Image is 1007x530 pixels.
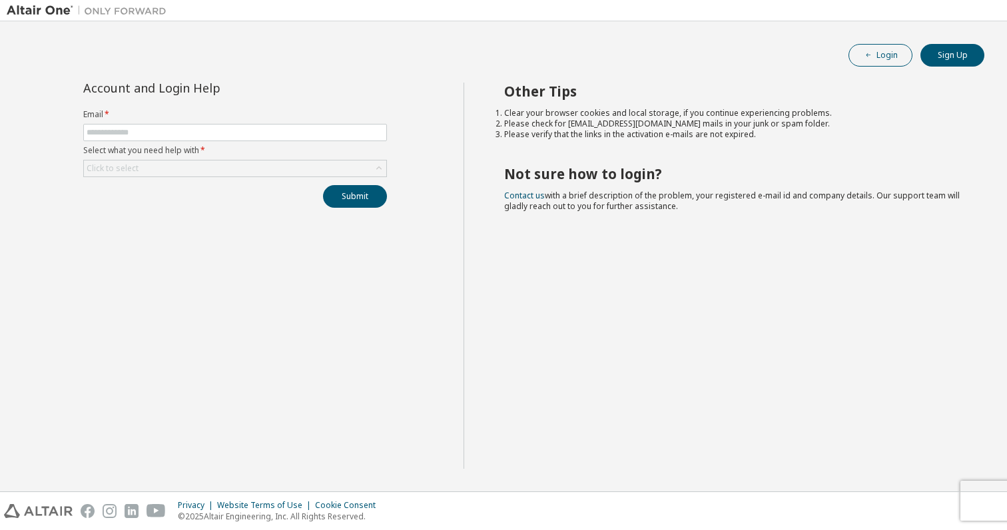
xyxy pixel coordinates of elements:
span: with a brief description of the problem, your registered e-mail id and company details. Our suppo... [504,190,960,212]
h2: Other Tips [504,83,961,100]
img: altair_logo.svg [4,504,73,518]
div: Account and Login Help [83,83,326,93]
button: Login [848,44,912,67]
img: instagram.svg [103,504,117,518]
h2: Not sure how to login? [504,165,961,182]
li: Please check for [EMAIL_ADDRESS][DOMAIN_NAME] mails in your junk or spam folder. [504,119,961,129]
p: © 2025 Altair Engineering, Inc. All Rights Reserved. [178,511,384,522]
img: Altair One [7,4,173,17]
label: Email [83,109,387,120]
div: Click to select [84,160,386,176]
img: linkedin.svg [125,504,139,518]
li: Please verify that the links in the activation e-mails are not expired. [504,129,961,140]
label: Select what you need help with [83,145,387,156]
div: Website Terms of Use [217,500,315,511]
img: facebook.svg [81,504,95,518]
a: Contact us [504,190,545,201]
li: Clear your browser cookies and local storage, if you continue experiencing problems. [504,108,961,119]
button: Submit [323,185,387,208]
div: Cookie Consent [315,500,384,511]
button: Sign Up [920,44,984,67]
div: Click to select [87,163,139,174]
div: Privacy [178,500,217,511]
img: youtube.svg [147,504,166,518]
